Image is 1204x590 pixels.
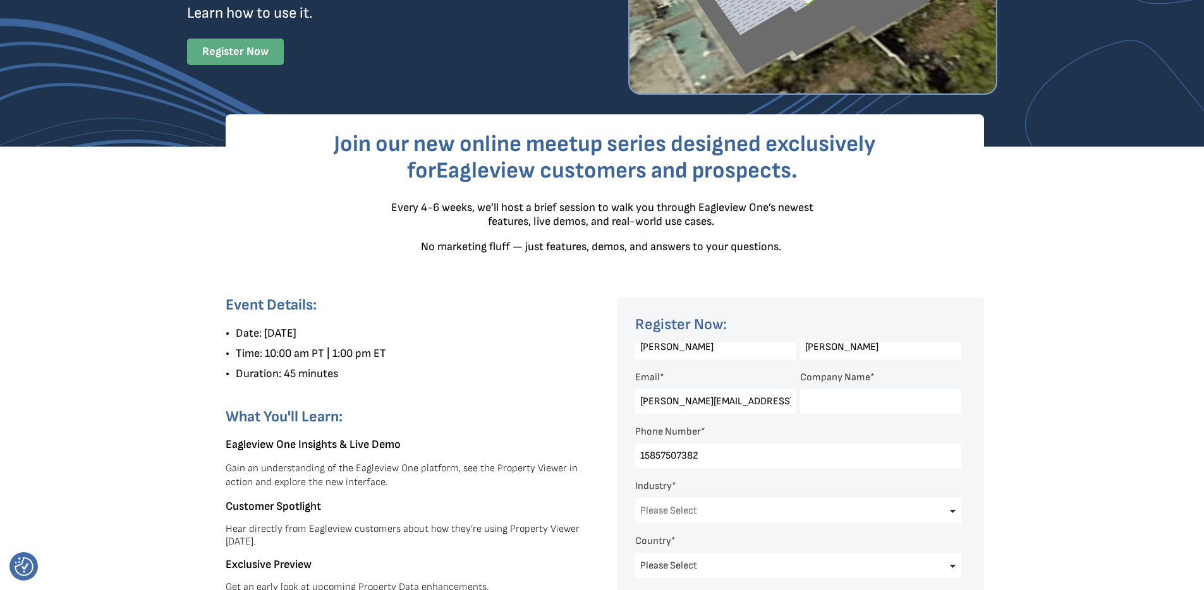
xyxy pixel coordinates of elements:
img: Revisit consent button [15,557,33,576]
span: Date: [DATE] [236,327,296,340]
span: Country [635,535,671,547]
span: Industry [635,480,672,492]
span: Eagleview customers and prospects. [436,157,798,184]
span: Phone Number [635,426,701,438]
span: Join our new online meetup series designed exclusively for [334,131,875,184]
span: Event Details: [226,296,317,314]
span: Hear directly from Eagleview customers about how they’re using Property Viewer [DATE]. [226,522,580,547]
span: Exclusive Preview [226,557,312,570]
span: Company Name [800,371,870,383]
span: Duration: 45 minutes [236,367,338,380]
span: Time: 10:00 am PT | 1:00 pm ET [236,347,386,360]
span: Email [635,371,660,383]
a: Register Now [187,39,284,65]
span: Eagleview One Insights & Live Demo [226,438,401,451]
span: No marketing fluff — just features, demos, and answers to your questions. [421,239,781,253]
span: Register Now: [635,315,727,334]
strong: Register Now [202,45,269,58]
span: Gain an understanding of the Eagleview One platform, see the Property Viewer in action and explor... [226,462,578,488]
span: Every 4-6 weeks, we’ll host a brief session to walk you through Eagleview One’s newest features, ... [391,201,813,228]
button: Consent Preferences [15,557,33,576]
span: Learn how to use it. [187,4,313,22]
span: What You'll Learn: [226,407,343,426]
span: Customer Spotlight [226,499,321,512]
